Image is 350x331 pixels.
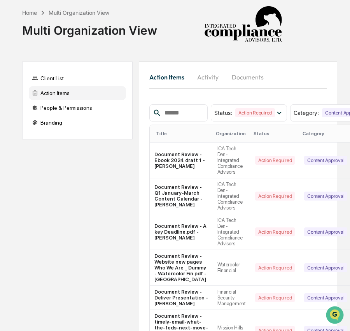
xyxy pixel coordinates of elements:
[29,101,126,115] div: People & Permissions
[16,113,49,121] span: Data Lookup
[29,116,126,130] div: Branding
[150,250,213,286] td: Document Review - Website new pages Who We Are _ Dummy - Watercolor Fin.pdf - [GEOGRAPHIC_DATA]
[294,109,319,116] span: Category :
[5,95,53,109] a: 🖐️Preclearance
[304,192,347,201] div: Content Approval
[149,68,327,86] div: activity tabs
[22,17,157,37] div: Multi Organization View
[56,99,63,105] div: 🗄️
[303,131,349,136] div: Category
[22,9,37,16] div: Home
[255,263,295,272] div: Action Required
[64,98,96,106] span: Attestations
[156,131,210,136] div: Title
[26,60,128,67] div: Start new chat
[213,286,250,310] td: Financial Security Management
[235,108,275,117] div: Action Required
[214,109,232,116] span: Status :
[216,131,247,136] div: Organization
[55,132,94,138] a: Powered byPylon
[150,178,213,214] td: Document Review - Q1 January-March Content Calendar - [PERSON_NAME]
[53,95,100,109] a: 🗄️Attestations
[304,156,347,165] div: Content Approval
[213,178,250,214] td: ICA Tech Den-Integrated Compliance Advisors
[8,16,142,29] p: How can we help?
[226,68,270,86] button: Documents
[255,227,295,236] div: Action Required
[325,305,346,326] iframe: Open customer support
[255,192,295,201] div: Action Required
[213,214,250,250] td: ICA Tech Den-Integrated Compliance Advisors
[49,9,109,16] div: Multi Organization View
[191,68,226,86] button: Activity
[8,99,14,105] div: 🖐️
[213,143,250,178] td: ICA Tech Den-Integrated Compliance Advisors
[16,98,50,106] span: Preclearance
[254,131,296,136] div: Status
[304,293,347,302] div: Content Approval
[304,227,347,236] div: Content Approval
[8,60,22,74] img: 1746055101610-c473b297-6a78-478c-a979-82029cc54cd1
[255,156,295,165] div: Action Required
[150,214,213,250] td: Document Review - A key Deadline.pdf - [PERSON_NAME]
[304,263,347,272] div: Content Approval
[8,114,14,120] div: 🔎
[255,293,295,302] div: Action Required
[77,132,94,138] span: Pylon
[204,6,282,43] img: Integrated Compliance Advisors
[132,62,142,71] button: Start new chat
[29,71,126,85] div: Client List
[149,68,191,86] button: Action Items
[5,110,52,124] a: 🔎Data Lookup
[26,67,98,74] div: We're available if you need us!
[29,86,126,100] div: Action Items
[213,250,250,286] td: Watercolor Financial
[150,286,213,310] td: Document Review - Deliver Presentation - [PERSON_NAME]
[150,143,213,178] td: Document Review - Ebook 2024 draft 1 - [PERSON_NAME]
